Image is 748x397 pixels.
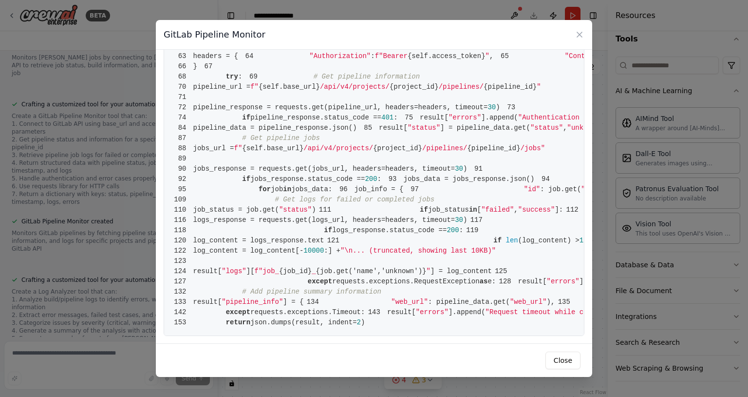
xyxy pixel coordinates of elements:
[242,72,264,82] span: 69
[246,267,255,275] span: ][
[581,185,598,193] span: "id"
[312,206,316,214] span: )
[171,154,193,164] span: 89
[481,114,518,121] span: ].append(
[391,298,428,306] span: "web_url"
[234,144,243,152] span: f"
[467,164,489,174] span: 91
[422,144,467,152] span: /pipelines/
[226,42,234,50] span: if
[171,184,193,195] span: 95
[193,298,222,306] span: result[
[353,267,377,275] span: 'name'
[377,267,381,275] span: ,
[514,206,518,214] span: ,
[467,215,489,225] span: 117
[408,124,440,132] span: "status"
[463,216,467,224] span: )
[171,123,193,133] span: 84
[193,216,455,224] span: logs_response = requests.get(logs_url, headers=headers, timeout=
[250,42,324,50] span: self.access_token:
[408,42,445,50] span: ].append(
[171,113,193,123] span: 74
[171,256,193,266] span: 123
[449,114,481,121] span: "errors"
[387,308,416,316] span: result[
[171,266,193,277] span: 124
[222,298,283,306] span: "pipeline_info"
[314,73,420,80] span: # Get pipeline information
[164,28,265,41] h3: GitLab Pipeline Monitor
[171,246,193,256] span: 122
[171,225,193,236] span: 118
[428,206,469,214] span: job_status
[357,318,361,326] span: 2
[309,52,371,60] span: "Authorization"
[469,206,477,214] span: in
[510,298,547,306] span: "web_url"
[324,236,346,246] span: 121
[171,277,193,287] span: 127
[455,165,463,173] span: 30
[375,42,408,50] span: "errors"
[308,278,332,285] span: except
[222,267,246,275] span: "logs"
[555,297,577,307] span: 135
[291,185,332,193] span: jobs_data:
[393,114,397,121] span: :
[250,318,356,326] span: json.dumps(result, indent=
[171,124,357,132] span: pipeline_data = pipeline_response.json()
[534,174,557,184] span: 94
[316,205,338,215] span: 111
[404,184,426,195] span: 97
[238,42,250,50] span: not
[242,134,320,142] span: # Get pipeline jobs
[375,52,408,60] span: f"Bearer
[259,83,320,91] span: {self.base_url}
[320,83,390,91] span: /api/v4/projects/
[365,175,377,183] span: 200
[171,82,193,92] span: 70
[379,124,408,132] span: result[
[563,205,585,215] span: 112
[426,267,430,275] span: "
[381,175,534,183] span: jobs_data = jobs_response.json()
[332,226,447,234] span: logs_response.status_code ==
[484,83,537,91] span: {pipeline_id}
[486,52,489,60] span: "
[242,175,250,183] span: if
[346,42,375,50] span: result[
[332,278,479,285] span: requests.exceptions.RequestException
[171,164,193,174] span: 90
[193,165,455,173] span: jobs_response = requests.get(jobs_url, headers=headers, timeout=
[255,267,279,275] span: f"job_
[477,206,481,214] span: [
[283,298,303,306] span: ] = {
[275,196,435,203] span: # Get logs for failed or completed jobs
[250,83,259,91] span: f"
[439,83,484,91] span: /pipelines/
[303,144,373,152] span: /api/v4/projects/
[480,278,488,285] span: as
[171,51,193,61] span: 63
[242,114,250,121] span: if
[250,308,365,316] span: requests.exceptions.Timeout:
[486,308,682,316] span: "Request timeout while connecting to GitLab API"
[449,308,486,316] span: ].append(
[271,185,283,193] span: job
[312,267,316,275] span: _
[171,143,193,154] span: 88
[420,206,428,214] span: if
[518,206,555,214] span: "success"
[193,247,304,255] span: log_content = log_content[-
[428,298,510,306] span: : pipeline_data.get(
[390,83,439,91] span: {project_id}
[381,174,404,184] span: 93
[171,318,193,328] span: 153
[518,114,719,121] span: "Authentication failed. Check your access token."
[193,83,251,91] span: pipeline_url =
[171,237,324,244] span: log_content = logs_response.text
[440,124,530,132] span: ] = pipeline_data.get(
[537,83,541,91] span: "
[373,144,422,152] span: {project_id}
